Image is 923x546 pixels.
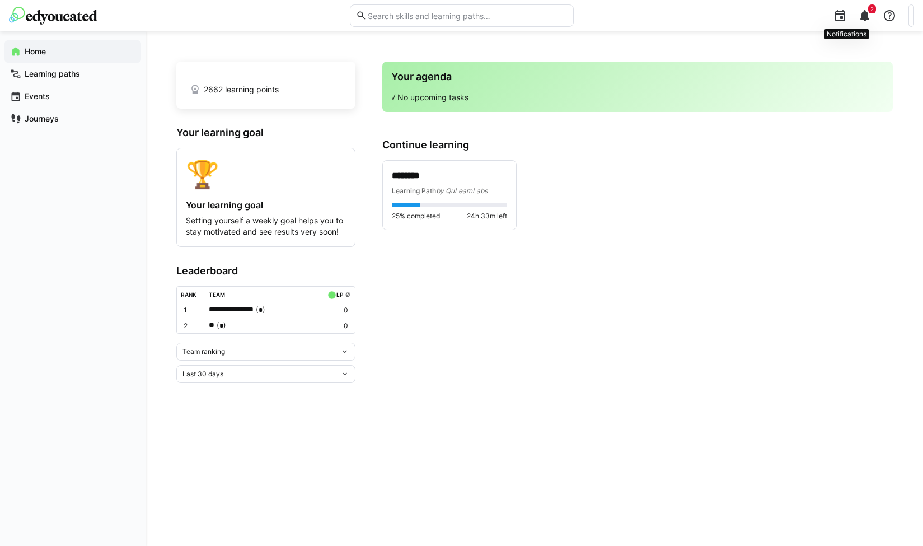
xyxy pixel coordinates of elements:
span: 25% completed [392,212,440,221]
input: Search skills and learning paths… [367,11,567,21]
p: 0 [325,306,348,315]
h3: Your learning goal [176,127,355,139]
span: Learning Path [392,186,436,195]
span: Last 30 days [182,370,223,379]
span: ( ) [256,304,265,316]
span: by QuLearnLabs [436,186,488,195]
p: Setting yourself a weekly goal helps you to stay motivated and see results very soon! [186,215,346,237]
a: ø [345,289,350,298]
span: ( ) [217,320,226,332]
span: Team ranking [182,347,225,356]
p: 0 [325,321,348,330]
div: Notifications [824,29,869,39]
span: 2 [870,6,874,12]
h3: Leaderboard [176,265,355,277]
div: 🏆 [186,157,346,190]
div: LP [336,291,343,298]
div: Rank [181,291,196,298]
h3: Your agenda [391,71,884,83]
h3: Continue learning [382,139,893,151]
h4: Your learning goal [186,199,346,211]
p: √ No upcoming tasks [391,92,884,103]
span: 2662 learning points [204,84,279,95]
div: Team [209,291,225,298]
span: 24h 33m left [467,212,507,221]
p: 2 [184,321,200,330]
p: 1 [184,306,200,315]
